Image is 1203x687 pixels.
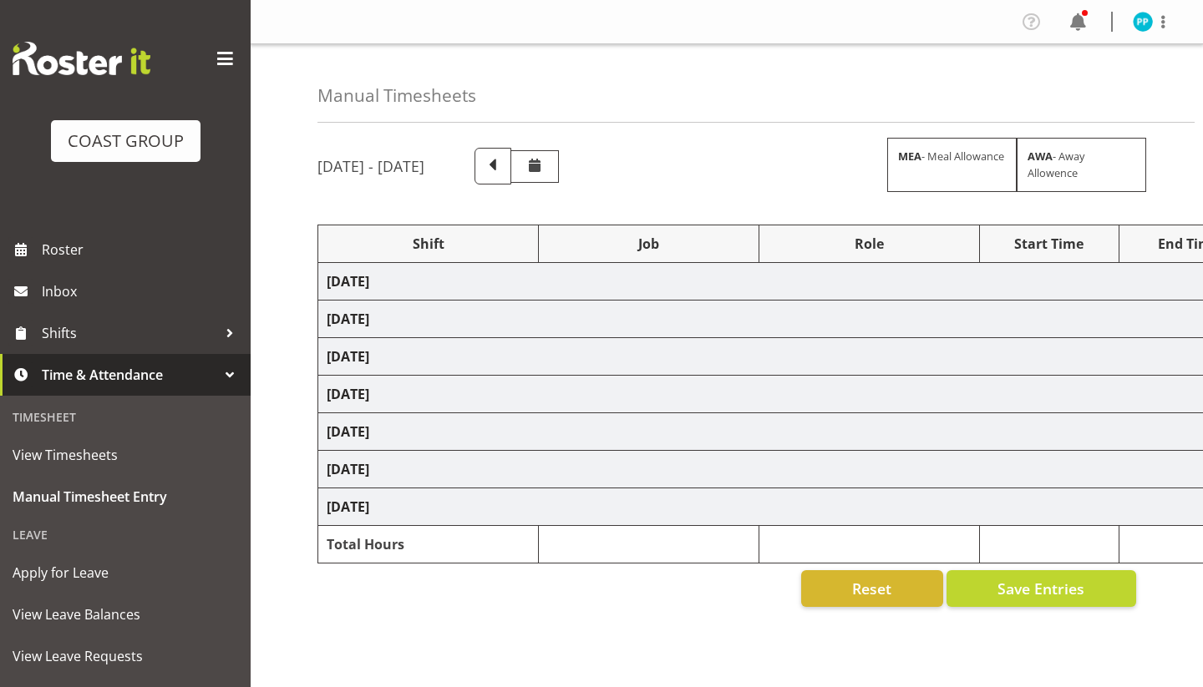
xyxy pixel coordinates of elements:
div: Start Time [988,234,1110,254]
div: Timesheet [4,400,246,434]
span: View Leave Requests [13,644,238,669]
span: Time & Attendance [42,362,217,387]
div: - Away Allowence [1017,138,1146,191]
div: Job [547,234,750,254]
span: Apply for Leave [13,560,238,585]
span: Manual Timesheet Entry [13,484,238,509]
a: Manual Timesheet Entry [4,476,246,518]
span: Shifts [42,321,217,346]
a: View Leave Balances [4,594,246,635]
img: panuwitch-pongsanusorn8681.jpg [1133,12,1153,32]
button: Reset [801,570,943,607]
span: View Leave Balances [13,602,238,627]
a: Apply for Leave [4,552,246,594]
div: COAST GROUP [68,129,184,154]
span: Save Entries [997,578,1084,599]
img: Rosterit website logo [13,42,150,75]
span: Reset [852,578,891,599]
td: Total Hours [318,526,539,563]
span: View Timesheets [13,442,238,467]
span: Inbox [42,279,242,304]
a: View Timesheets [4,434,246,476]
div: - Meal Allowance [887,138,1017,191]
span: Roster [42,237,242,262]
h5: [DATE] - [DATE] [317,157,424,175]
h4: Manual Timesheets [317,86,476,105]
div: Role [768,234,971,254]
div: Leave [4,518,246,552]
div: Shift [327,234,530,254]
button: Save Entries [947,570,1136,607]
strong: AWA [1028,149,1053,164]
a: View Leave Requests [4,635,246,677]
strong: MEA [898,149,921,164]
